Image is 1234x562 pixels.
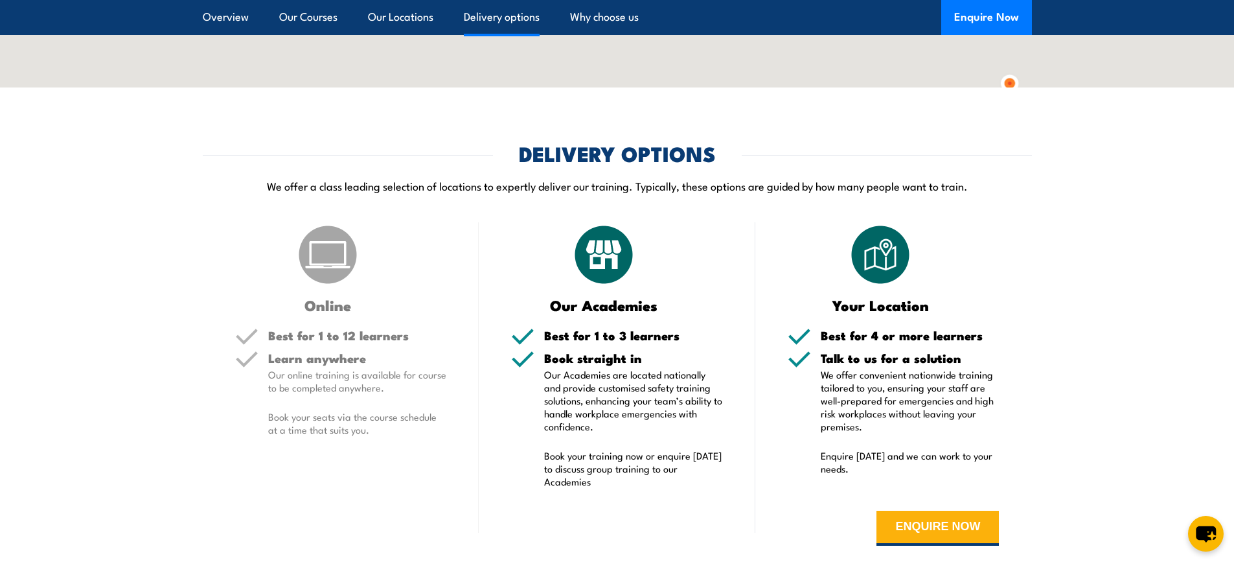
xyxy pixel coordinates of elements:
[235,298,421,312] h3: Online
[268,410,447,436] p: Book your seats via the course schedule at a time that suits you.
[821,449,1000,475] p: Enquire [DATE] and we can work to your needs.
[1188,516,1224,552] button: chat-button
[876,511,999,546] button: ENQUIRE NOW
[519,144,716,162] h2: DELIVERY OPTIONS
[821,368,1000,433] p: We offer convenient nationwide training tailored to you, ensuring your staff are well-prepared fo...
[544,329,723,342] h5: Best for 1 to 3 learners
[203,178,1032,193] p: We offer a class leading selection of locations to expertly deliver our training. Typically, thes...
[268,329,447,342] h5: Best for 1 to 12 learners
[268,368,447,394] p: Our online training is available for course to be completed anywhere.
[544,352,723,364] h5: Book straight in
[821,329,1000,342] h5: Best for 4 or more learners
[544,449,723,488] p: Book your training now or enquire [DATE] to discuss group training to our Academies
[511,298,697,312] h3: Our Academies
[821,352,1000,364] h5: Talk to us for a solution
[544,368,723,433] p: Our Academies are located nationally and provide customised safety training solutions, enhancing ...
[788,298,974,312] h3: Your Location
[268,352,447,364] h5: Learn anywhere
